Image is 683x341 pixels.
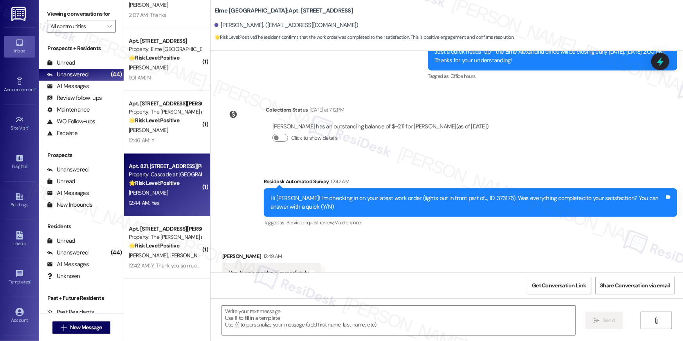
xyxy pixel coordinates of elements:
[4,305,35,327] a: Account
[47,117,95,126] div: WO Follow-ups
[214,7,353,15] b: Elme [GEOGRAPHIC_DATA]: Apt. [STREET_ADDRESS]
[261,252,282,260] div: 12:49 AM
[4,267,35,288] a: Templates •
[451,73,476,79] span: Office hours
[28,124,29,130] span: •
[39,294,124,302] div: Past + Future Residents
[129,64,168,71] span: [PERSON_NAME]
[47,308,94,316] div: Past Residents
[129,37,201,45] div: Apt. [STREET_ADDRESS]
[39,151,124,159] div: Prospects
[129,189,168,196] span: [PERSON_NAME]
[47,272,80,280] div: Unknown
[47,70,88,79] div: Unanswered
[35,86,36,91] span: •
[129,108,201,116] div: Property: The [PERSON_NAME] at [GEOGRAPHIC_DATA]
[595,277,675,294] button: Share Conversation via email
[47,177,75,186] div: Unread
[264,217,677,228] div: Tagged as:
[47,189,89,197] div: All Messages
[170,252,209,259] span: [PERSON_NAME]
[129,233,201,241] div: Property: The [PERSON_NAME] at [GEOGRAPHIC_DATA]
[47,82,89,90] div: All Messages
[291,134,337,142] label: Click to show details
[27,162,28,168] span: •
[129,45,201,53] div: Property: Elme [GEOGRAPHIC_DATA]
[52,321,110,334] button: New Message
[129,1,168,8] span: [PERSON_NAME]
[47,201,92,209] div: New Inbounds
[334,219,361,226] span: Maintenance
[214,34,255,40] strong: 🌟 Risk Level: Positive
[129,170,201,179] div: Property: Cascade at [GEOGRAPHIC_DATA]
[47,260,89,269] div: All Messages
[47,237,75,245] div: Unread
[4,190,35,211] a: Buildings
[109,247,124,259] div: (44)
[435,40,665,65] div: Hi [PERSON_NAME], Just a quick heads-up—the Elme Alexandria office will be closing early [DATE], ...
[266,106,308,114] div: Collections Status
[47,106,90,114] div: Maintenance
[4,36,35,57] a: Inbox
[594,318,600,324] i: 
[129,252,170,259] span: [PERSON_NAME]
[270,194,665,211] div: Hi [PERSON_NAME]! I'm checking in on your latest work order (lights out in front part of..., ID: ...
[129,262,201,269] div: 12:42 AM: Y. Thank you so much!
[30,278,31,283] span: •
[428,70,678,82] div: Tagged as:
[109,69,124,81] div: (44)
[129,117,179,124] strong: 🌟 Risk Level: Positive
[129,126,168,134] span: [PERSON_NAME]
[47,249,88,257] div: Unanswered
[47,59,75,67] div: Unread
[129,179,179,186] strong: 🌟 Risk Level: Positive
[129,54,179,61] strong: 🌟 Risk Level: Positive
[586,312,624,329] button: Send
[4,229,35,250] a: Leads
[70,323,102,332] span: New Message
[39,44,124,52] div: Prospects + Residents
[50,20,103,32] input: All communities
[129,99,201,108] div: Apt. [STREET_ADDRESS][PERSON_NAME]
[47,94,102,102] div: Review follow-ups
[272,123,488,131] div: [PERSON_NAME] has an outstanding balance of $-211 for [PERSON_NAME] (as of [DATE])
[603,316,615,325] span: Send
[47,166,88,174] div: Unanswered
[214,21,359,29] div: [PERSON_NAME]. ([EMAIL_ADDRESS][DOMAIN_NAME])
[229,269,309,277] div: Yes. It was resolved immediately
[61,325,67,331] i: 
[4,152,35,173] a: Insights •
[39,222,124,231] div: Residents
[527,277,591,294] button: Get Conversation Link
[129,242,179,249] strong: 🌟 Risk Level: Positive
[214,33,514,41] span: : The resident confirms that the work order was completed to their satisfaction. This is positive...
[129,137,154,144] div: 12:46 AM: Y
[329,177,350,186] div: 12:42 AM
[129,74,151,81] div: 1:01 AM: N
[47,129,77,137] div: Escalate
[129,162,201,170] div: Apt. 821, [STREET_ADDRESS][PERSON_NAME]
[107,23,112,29] i: 
[4,113,35,134] a: Site Visit •
[222,252,321,263] div: [PERSON_NAME]
[532,281,586,290] span: Get Conversation Link
[308,106,344,114] div: [DATE] at 7:12 PM
[654,318,660,324] i: 
[129,11,166,18] div: 2:07 AM: Thanks
[129,225,201,233] div: Apt. [STREET_ADDRESS][PERSON_NAME]
[287,219,334,226] span: Service request review ,
[129,199,159,206] div: 12:44 AM: Yes
[11,7,27,21] img: ResiDesk Logo
[264,177,677,188] div: Residesk Automated Survey
[47,8,116,20] label: Viewing conversations for
[600,281,670,290] span: Share Conversation via email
